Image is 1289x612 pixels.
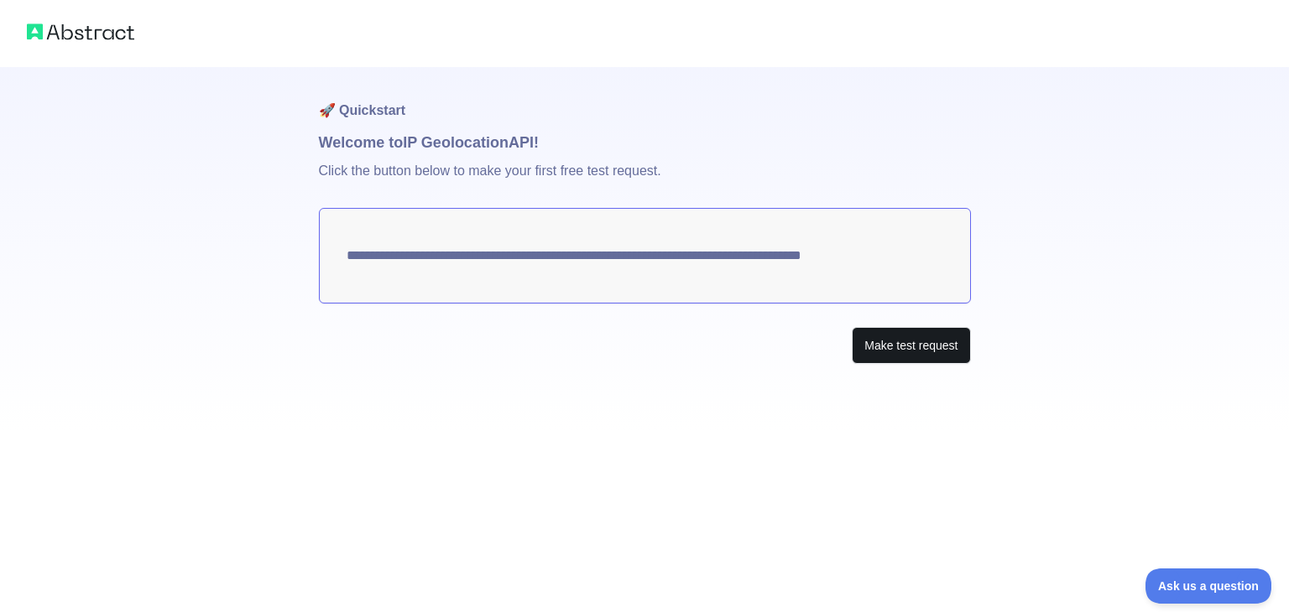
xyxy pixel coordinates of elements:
[1145,568,1272,604] iframe: Toggle Customer Support
[27,20,134,44] img: Abstract logo
[319,154,971,208] p: Click the button below to make your first free test request.
[319,131,971,154] h1: Welcome to IP Geolocation API!
[319,67,971,131] h1: 🚀 Quickstart
[852,327,970,365] button: Make test request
